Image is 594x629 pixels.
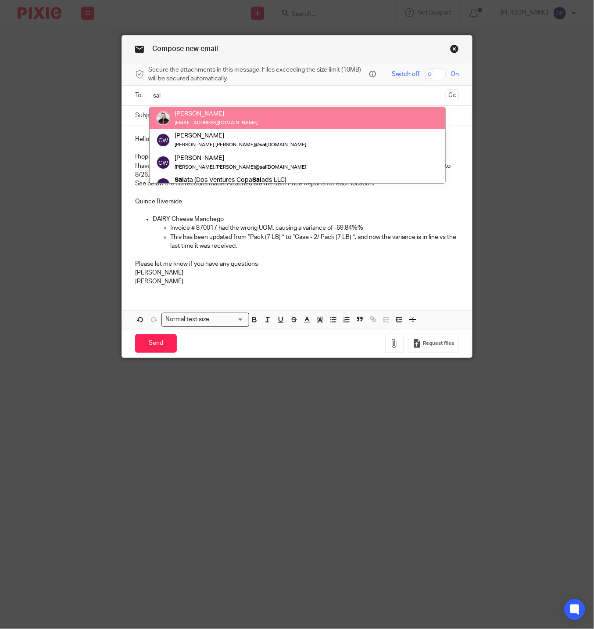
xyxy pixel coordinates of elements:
[135,277,459,286] p: [PERSON_NAME]
[135,144,459,162] p: I hope your day is going well thus far!
[135,260,459,268] p: Please let me know if you have any questions
[252,177,261,183] em: Sal
[212,315,244,324] input: Search for option
[175,132,306,141] div: [PERSON_NAME]
[156,134,170,148] img: svg%3E
[451,70,459,79] span: On
[148,65,367,83] span: Secure the attachments in this message. Files exceeding the size limit (10MB) will be secured aut...
[135,91,145,100] label: To:
[135,334,177,353] input: Send
[175,154,306,163] div: [PERSON_NAME]
[135,179,459,188] p: See below the corrections made. Attached are the Item Price Reports for each location.
[175,120,258,125] small: [EMAIL_ADDRESS][DOMAIN_NAME]
[156,111,170,125] img: Professional%20Headshot.png
[175,109,258,118] div: [PERSON_NAME]
[423,340,454,347] span: Request files
[135,162,459,180] p: I have reviewed the Item Price Change Analysis for Quince Lakehouse ATX and Riverside FW for the ...
[260,165,266,170] em: sal
[170,224,459,232] p: Invoice # 870017 had the wrong UOM, causing a variance of -69.84%%
[153,215,459,224] p: DAIRY Cheese Manchego
[408,334,459,354] button: Request files
[135,135,459,144] p: Hello, team!
[152,45,218,52] span: Compose new email
[392,70,419,79] span: Switch off
[135,268,459,277] p: [PERSON_NAME]
[175,143,306,148] small: [PERSON_NAME].[PERSON_NAME]@ [DOMAIN_NAME]
[175,176,306,184] div: ata (Dos Ventures Copa ads LLC)
[175,177,184,183] em: Sal
[170,233,459,251] p: This has been updated from “Pack (7 LB) ” to “Case - 2/ Pack (7 LB) ”, and now the variance is in...
[135,111,158,120] label: Subject:
[260,143,266,148] em: sal
[450,44,459,56] a: Close this dialog window
[135,188,459,206] p: Quince Riverside
[175,165,306,170] small: [PERSON_NAME].[PERSON_NAME]@ [DOMAIN_NAME]
[161,313,249,326] div: Search for option
[446,89,459,102] button: Cc
[156,177,170,192] img: svg%3E
[156,155,170,170] img: svg%3E
[164,315,211,324] span: Normal text size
